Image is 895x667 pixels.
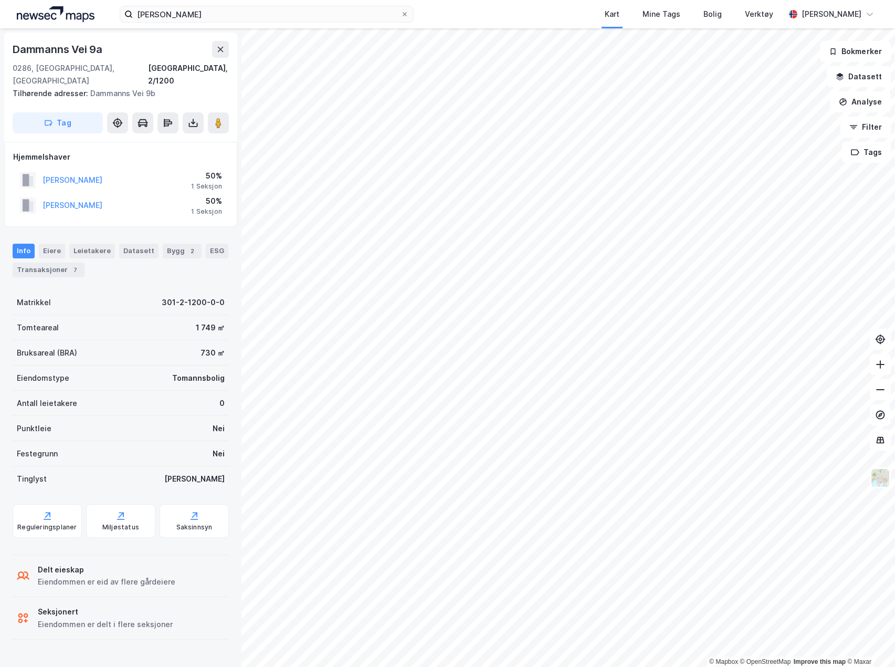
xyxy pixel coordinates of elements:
div: Datasett [119,244,159,258]
div: Festegrunn [17,447,58,460]
div: 7 [70,265,80,275]
div: [PERSON_NAME] [802,8,861,20]
div: Saksinnsyn [176,523,213,531]
button: Filter [840,117,891,138]
div: Eiendomstype [17,372,69,384]
div: Delt eieskap [38,564,175,576]
div: Transaksjoner [13,263,85,277]
div: 0286, [GEOGRAPHIC_DATA], [GEOGRAPHIC_DATA] [13,62,148,87]
button: Bokmerker [820,41,891,62]
div: Bygg [163,244,202,258]
button: Tag [13,112,103,133]
div: ESG [206,244,228,258]
div: 2 [187,246,197,256]
a: Improve this map [794,658,846,665]
div: Bolig [703,8,722,20]
div: Matrikkel [17,296,51,309]
div: 1 749 ㎡ [196,321,225,334]
div: Eiere [39,244,65,258]
div: Reguleringsplaner [17,523,77,531]
div: 301-2-1200-0-0 [162,296,225,309]
div: Verktøy [745,8,773,20]
div: Antall leietakere [17,397,77,410]
div: Punktleie [17,422,51,435]
img: logo.a4113a55bc3d86da70a041830d287a7e.svg [17,6,94,22]
div: [PERSON_NAME] [164,473,225,485]
div: Dammanns Vei 9a [13,41,104,58]
div: Nei [213,447,225,460]
div: Kart [605,8,619,20]
a: OpenStreetMap [740,658,791,665]
button: Analyse [830,91,891,112]
div: 50% [191,195,222,207]
span: Tilhørende adresser: [13,89,90,98]
div: Mine Tags [643,8,680,20]
div: Kontrollprogram for chat [843,617,895,667]
div: Info [13,244,35,258]
div: Bruksareal (BRA) [17,347,77,359]
div: Nei [213,422,225,435]
button: Datasett [827,66,891,87]
div: Tomteareal [17,321,59,334]
div: 1 Seksjon [191,182,222,191]
div: 730 ㎡ [201,347,225,359]
iframe: Chat Widget [843,617,895,667]
div: Tinglyst [17,473,47,485]
button: Tags [842,142,891,163]
div: 1 Seksjon [191,207,222,216]
input: Søk på adresse, matrikkel, gårdeiere, leietakere eller personer [133,6,401,22]
div: Hjemmelshaver [13,151,228,163]
div: Miljøstatus [102,523,139,531]
div: Dammanns Vei 9b [13,87,220,100]
img: Z [870,468,890,488]
div: [GEOGRAPHIC_DATA], 2/1200 [148,62,229,87]
div: Leietakere [69,244,115,258]
div: Tomannsbolig [172,372,225,384]
div: Eiendommen er delt i flere seksjoner [38,618,173,631]
div: Eiendommen er eid av flere gårdeiere [38,576,175,588]
a: Mapbox [709,658,738,665]
div: 50% [191,170,222,182]
div: 0 [219,397,225,410]
div: Seksjonert [38,606,173,618]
